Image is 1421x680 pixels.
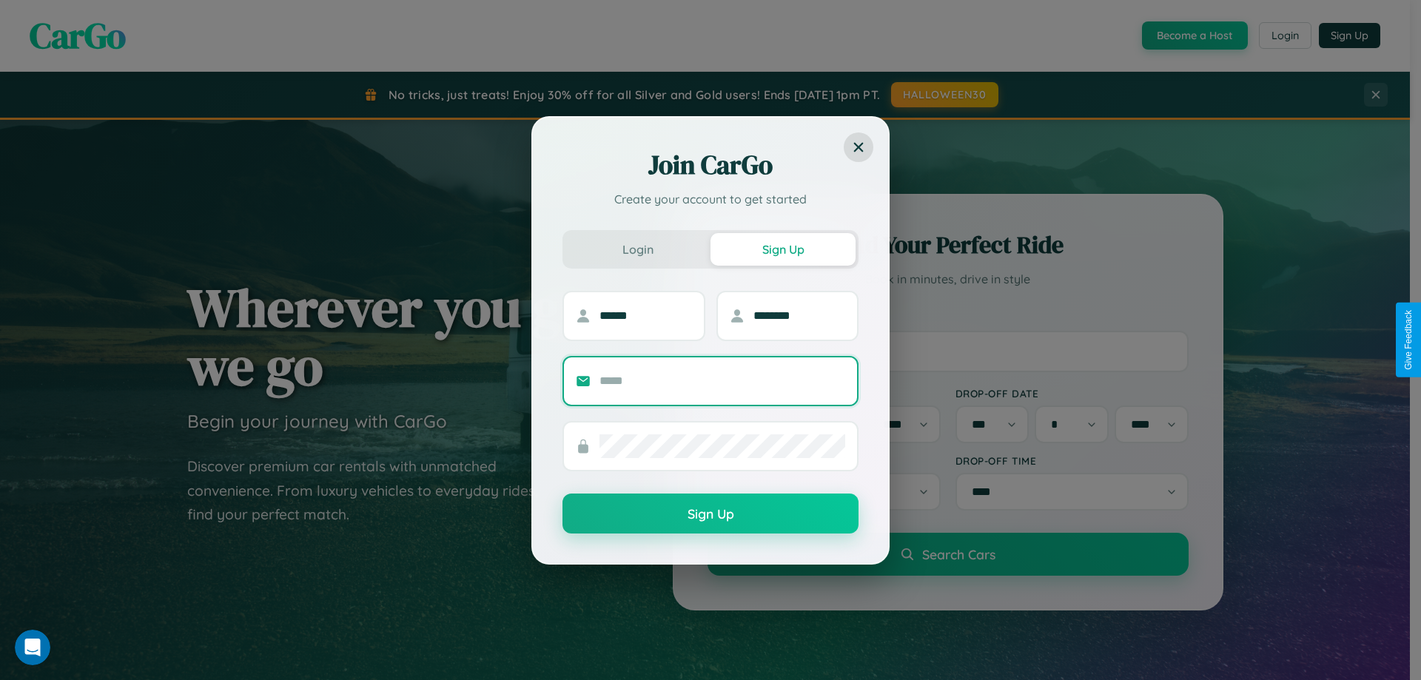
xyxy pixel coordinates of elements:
button: Sign Up [562,494,859,533]
button: Login [565,233,710,266]
button: Sign Up [710,233,856,266]
div: Give Feedback [1403,310,1414,370]
p: Create your account to get started [562,190,859,208]
h2: Join CarGo [562,147,859,183]
iframe: Intercom live chat [15,630,50,665]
